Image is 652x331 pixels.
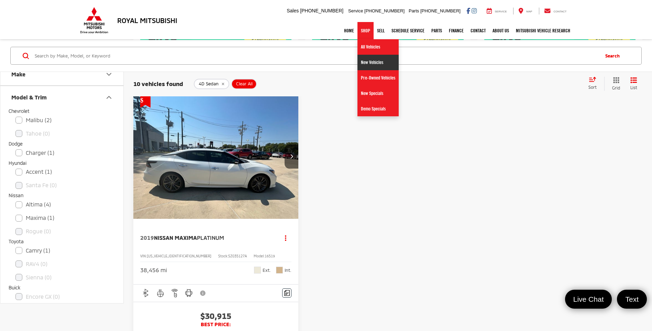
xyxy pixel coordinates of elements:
[617,290,647,309] a: Text
[218,254,228,258] span: Stock:
[156,289,165,297] img: Heated Steering Wheel
[482,8,512,14] a: Service
[236,81,253,87] span: Clear All
[194,79,229,89] button: remove 4D%20Sedan
[0,86,124,108] button: Model & TrimModel & Trim
[630,85,637,90] span: List
[276,267,283,274] span: Rakuda Tan
[9,238,24,244] span: Toyota
[9,141,23,147] span: Dodge
[140,311,291,321] span: $30,915
[467,22,489,39] a: Contact
[254,254,265,258] span: Model:
[199,81,219,87] span: 4D Sedan
[526,10,532,13] span: Map
[495,10,507,13] span: Service
[539,8,572,14] a: Contact
[553,10,566,13] span: Contact
[140,321,291,328] span: BEST PRICE:
[140,254,147,258] span: VIN:
[15,225,108,237] label: Rogue (0)
[282,288,291,298] button: Comments
[300,8,343,13] span: [PHONE_NUMBER]
[341,22,357,39] a: Home
[612,85,620,91] span: Grid
[133,95,299,219] a: 2019 Nissan Maxima Platinum2019 Nissan Maxima Platinum2019 Nissan Maxima Platinum2019 Nissan Maxi...
[445,22,467,39] a: Finance
[364,8,405,13] span: [PHONE_NUMBER]
[472,8,477,13] a: Instagram: Click to visit our Instagram page
[11,94,47,100] div: Model & Trim
[15,258,108,270] label: RAV4 (0)
[185,289,193,297] img: Android Auto
[585,77,604,90] button: Select sort value
[15,245,108,257] label: Camry (1)
[142,289,150,297] img: Bluetooth®
[154,234,197,241] span: Nissan Maxima
[15,128,108,140] label: Tahoe (0)
[9,192,23,198] span: Nissan
[117,17,177,24] h3: Royal Mitsubishi
[279,232,291,244] button: Actions
[79,7,110,34] img: Mitsubishi
[263,267,271,274] span: Ext.
[105,70,113,78] div: Make
[15,179,108,191] label: Santa Fe (0)
[622,295,642,304] span: Text
[15,166,108,178] label: Accent (1)
[15,212,108,224] label: Maxima (1)
[357,55,399,70] a: New Vehicles
[357,39,399,55] a: All Vehicles
[133,95,299,219] div: 2019 Nissan Maxima Platinum 0
[285,267,291,274] span: Int.
[140,95,151,108] span: Get Price Drop Alert
[357,22,374,39] a: Shop
[231,79,257,89] button: Clear All
[489,22,512,39] a: About Us
[428,22,445,39] a: Parts: Opens in a new tab
[105,93,113,102] div: Model & Trim
[34,47,598,64] input: Search by Make, Model, or Keyword
[284,290,290,296] img: Comments
[466,8,470,13] a: Facebook: Click to visit our Facebook page
[228,254,247,258] span: SZ035127A
[11,71,25,77] div: Make
[147,254,211,258] span: [US_VEHICLE_IDENTIFICATION_NUMBER]
[254,267,261,274] span: Pearl White Tricoat
[140,234,273,242] a: 2019Nissan MaximaPlatinum
[15,271,108,284] label: Sienna (0)
[357,101,399,116] a: Demo Specials
[348,8,363,13] span: Service
[9,160,26,166] span: Hyundai
[15,291,108,303] label: Encore GX (0)
[15,114,108,126] label: Malibu (2)
[170,289,179,297] img: Remote Start
[357,86,399,101] a: New Specials
[409,8,419,13] span: Parts
[388,22,428,39] a: Schedule Service: Opens in a new tab
[374,22,388,39] a: Sell
[0,63,124,85] button: MakeMake
[265,254,275,258] span: 16519
[588,85,597,89] span: Sort
[625,77,642,91] button: List View
[133,80,183,87] span: 10 vehicles found
[570,295,607,304] span: Live Chat
[197,286,209,300] button: View Disclaimer
[15,199,108,211] label: Altima (4)
[140,266,167,274] div: 38,456 mi
[512,22,574,39] a: Mitsubishi Vehicle Research
[285,145,298,169] button: Next image
[285,235,286,241] span: dropdown dots
[357,70,399,86] a: Pre-Owned Vehicles
[287,8,299,13] span: Sales
[197,234,224,241] span: Platinum
[598,47,630,64] button: Search
[133,95,299,219] img: 2019 Nissan Maxima Platinum
[604,77,625,91] button: Grid View
[513,8,537,14] a: Map
[420,8,461,13] span: [PHONE_NUMBER]
[9,108,30,114] span: Chevrolet
[565,290,612,309] a: Live Chat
